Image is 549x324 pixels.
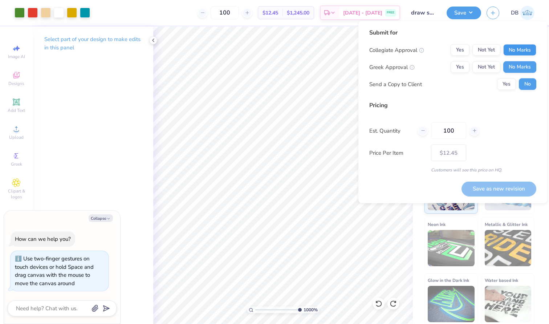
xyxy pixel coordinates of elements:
[447,7,481,19] button: Save
[520,6,534,20] img: Deneil Betfarhad
[428,220,446,228] span: Neon Ink
[485,276,518,284] span: Water based Ink
[369,63,415,71] div: Greek Approval
[431,122,466,139] input: – –
[287,9,309,17] span: $1,245.00
[369,101,536,110] div: Pricing
[89,214,113,222] button: Collapse
[15,255,94,287] div: Use two-finger gestures on touch devices or hold Space and drag canvas with the mouse to move the...
[369,149,426,157] label: Price Per Item
[472,61,500,73] button: Not Yet
[511,6,534,20] a: DB
[428,230,475,266] img: Neon Ink
[211,6,239,19] input: – –
[8,54,25,60] span: Image AI
[4,188,29,200] span: Clipart & logos
[485,220,528,228] span: Metallic & Glitter Ink
[428,276,469,284] span: Glow in the Dark Ink
[519,78,536,90] button: No
[485,230,532,266] img: Metallic & Glitter Ink
[369,46,424,54] div: Collegiate Approval
[8,81,24,86] span: Designs
[451,44,469,56] button: Yes
[369,167,536,173] div: Customers will see this price on HQ.
[503,61,536,73] button: No Marks
[511,9,518,17] span: DB
[15,235,71,243] div: How can we help you?
[8,108,25,113] span: Add Text
[44,35,142,52] p: Select part of your design to make edits in this panel
[497,78,516,90] button: Yes
[451,61,469,73] button: Yes
[503,44,536,56] button: No Marks
[9,134,24,140] span: Upload
[369,28,536,37] div: Submit for
[11,161,22,167] span: Greek
[387,10,394,15] span: FREE
[369,126,412,135] label: Est. Quantity
[472,44,500,56] button: Not Yet
[428,286,475,322] img: Glow in the Dark Ink
[485,286,532,322] img: Water based Ink
[304,307,318,313] span: 1000 %
[369,80,422,88] div: Send a Copy to Client
[406,5,441,20] input: Untitled Design
[343,9,382,17] span: [DATE] - [DATE]
[263,9,278,17] span: $12.45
